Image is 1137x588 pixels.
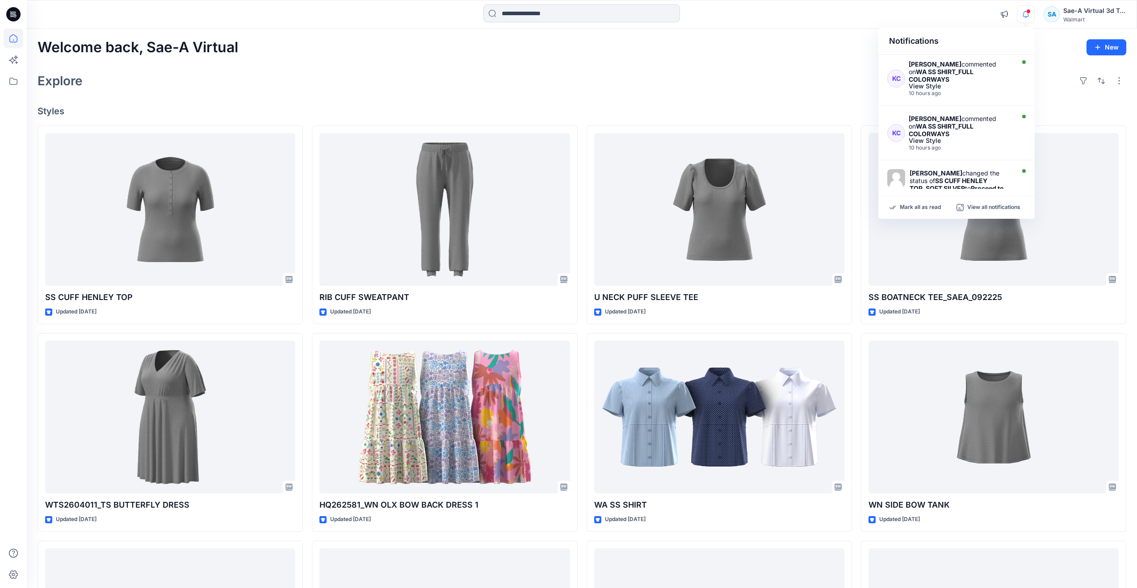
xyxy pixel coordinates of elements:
div: Monday, October 06, 2025 14:50 [909,145,1012,151]
p: Updated [DATE] [330,307,371,317]
h2: Explore [38,74,83,88]
a: RIB CUFF SWEATPANT [319,133,570,286]
p: Updated [DATE] [605,307,646,317]
a: SS BOATNECK TEE_SAEA_092225 [868,133,1119,286]
p: HQ262581_WN OLX BOW BACK DRESS 1 [319,499,570,511]
h2: Welcome back, Sae-A Virtual [38,39,238,56]
a: WA SS SHIRT [594,341,844,494]
div: View Style [909,83,1012,89]
div: changed the status of to ` [910,169,1012,200]
strong: [PERSON_NAME] [909,115,961,122]
p: WN SIDE BOW TANK [868,499,1119,511]
div: SA [1044,6,1060,22]
a: SS CUFF HENLEY TOP [45,133,295,286]
strong: WA SS SHIRT_FULL COLORWAYS [909,122,973,138]
p: Mark all as read [900,204,941,212]
div: Walmart [1063,16,1126,23]
p: Updated [DATE] [879,307,920,317]
div: Sae-A Virtual 3d Team [1063,5,1126,16]
p: U NECK PUFF SLEEVE TEE [594,291,844,304]
p: Updated [DATE] [605,515,646,524]
p: SS BOATNECK TEE_SAEA_092225 [868,291,1119,304]
div: commented on [909,115,1012,138]
p: Updated [DATE] [330,515,371,524]
p: View all notifications [967,204,1020,212]
div: KC [887,70,905,88]
p: WTS2604011_TS BUTTERFLY DRESS [45,499,295,511]
div: View Style [909,138,1012,144]
strong: WA SS SHIRT_FULL COLORWAYS [909,68,973,83]
div: Notifications [878,28,1035,55]
strong: SS CUFF HENLEY TOP_SOFT SILVER [910,177,987,192]
a: WN SIDE BOW TANK [868,341,1119,494]
strong: [PERSON_NAME] [909,60,961,68]
p: SS CUFF HENLEY TOP [45,291,295,304]
div: Monday, October 06, 2025 14:51 [909,90,1012,96]
img: Bonny Cai [887,169,905,187]
a: HQ262581_WN OLX BOW BACK DRESS 1 [319,341,570,494]
h4: Styles [38,106,1126,117]
p: WA SS SHIRT [594,499,844,511]
div: KC [887,124,905,142]
p: Updated [DATE] [879,515,920,524]
strong: [PERSON_NAME] [910,169,962,177]
a: WTS2604011_TS BUTTERFLY DRESS [45,341,295,494]
button: New [1087,39,1126,55]
p: Updated [DATE] [56,307,96,317]
p: RIB CUFF SWEATPANT [319,291,570,304]
p: Updated [DATE] [56,515,96,524]
a: U NECK PUFF SLEEVE TEE [594,133,844,286]
div: commented on [909,60,1012,83]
